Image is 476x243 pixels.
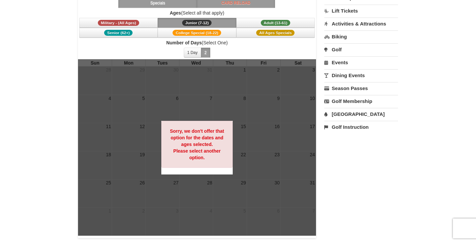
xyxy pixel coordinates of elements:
strong: Sorry, we don't offer that option for the dates and ages selected. Please select another option. [170,128,224,160]
strong: Number of Days [166,40,202,45]
button: 2 [201,48,211,58]
button: Junior (7-12) [158,18,236,28]
a: Season Passes [324,82,398,94]
span: Adult (13-61) [261,20,291,26]
a: Activities & Attractions [324,18,398,30]
a: Lift Tickets [324,5,398,17]
button: Adult (13-61) [236,18,315,28]
button: Military - (All Ages) [79,18,158,28]
strong: Ages [170,10,181,16]
button: College Special (18-22) [158,28,236,38]
span: Military - (All Ages) [98,20,139,26]
a: Events [324,56,398,69]
a: Biking [324,30,398,43]
span: Senior (62+) [104,30,133,36]
button: All Ages Specials [236,28,315,38]
label: (Select One) [78,39,316,46]
a: Golf [324,43,398,56]
a: Golf Instruction [324,121,398,133]
a: Dining Events [324,69,398,81]
a: Golf Membership [324,95,398,107]
button: 1 Day [184,48,201,58]
button: Senior (62+) [79,28,158,38]
span: All Ages Specials [256,30,295,36]
span: College Special (18-22) [173,30,221,36]
label: (Select all that apply) [78,10,316,16]
a: [GEOGRAPHIC_DATA] [324,108,398,120]
span: Junior (7-12) [182,20,212,26]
